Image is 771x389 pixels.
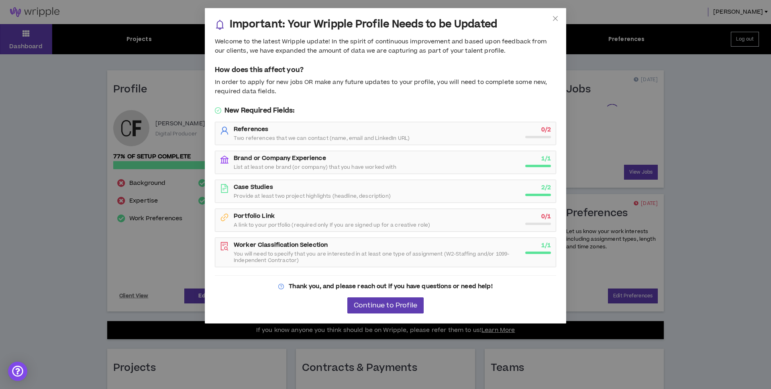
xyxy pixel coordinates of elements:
span: link [220,213,229,222]
h5: How does this affect you? [215,65,556,75]
span: file-search [220,242,229,251]
strong: Brand or Company Experience [234,154,326,162]
strong: Portfolio Link [234,212,275,220]
span: A link to your portfolio (required only If you are signed up for a creative role) [234,222,430,228]
span: close [552,15,559,22]
strong: 1 / 1 [541,241,551,250]
strong: Case Studies [234,183,273,191]
strong: 2 / 2 [541,183,551,192]
strong: Thank you, and please reach out if you have questions or need help! [289,282,492,291]
span: bank [220,155,229,164]
button: Close [545,8,566,30]
strong: References [234,125,268,133]
h5: New Required Fields: [215,106,556,115]
span: question-circle [278,284,284,289]
h3: Important: Your Wripple Profile Needs to be Updated [230,18,497,31]
strong: 0 / 2 [541,125,551,134]
strong: 1 / 1 [541,154,551,163]
span: bell [215,20,225,30]
span: file-text [220,184,229,193]
div: In order to apply for new jobs OR make any future updates to your profile, you will need to compl... [215,78,556,96]
span: Provide at least two project highlights (headline, description) [234,193,391,199]
span: user [220,126,229,135]
div: Open Intercom Messenger [8,362,27,381]
strong: Worker Classification Selection [234,241,328,249]
span: Continue to Profile [354,302,417,309]
span: check-circle [215,107,221,114]
strong: 0 / 1 [541,212,551,221]
span: List at least one brand (or company) that you have worked with [234,164,396,170]
span: You will need to specify that you are interested in at least one type of assignment (W2-Staffing ... [234,251,520,264]
button: Continue to Profile [347,297,424,313]
div: Welcome to the latest Wripple update! In the spirit of continuous improvement and based upon feed... [215,37,556,55]
span: Two references that we can contact (name, email and LinkedIn URL) [234,135,410,141]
